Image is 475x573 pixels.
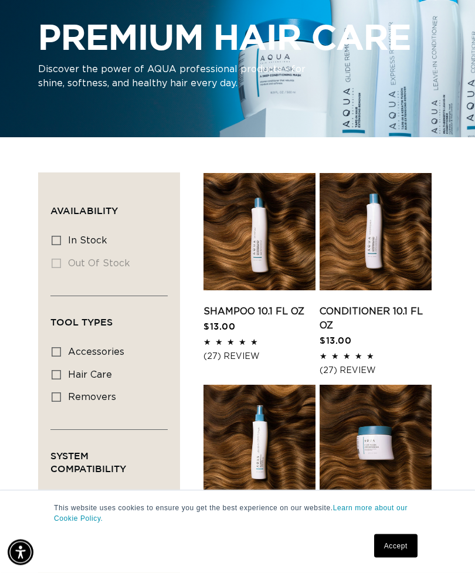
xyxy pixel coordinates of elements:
[203,305,315,319] a: Shampoo 10.1 fl oz
[54,503,421,524] p: This website uses cookies to ensure you get the best experience on our website.
[38,63,331,91] p: Discover the power of AQUA professional products - for shine, softness, and healthy hair every day.
[38,17,411,58] h2: PREMIUM HAIR CARE
[50,297,168,339] summary: Tool Types (0 selected)
[68,348,124,357] span: accessories
[50,430,168,486] summary: System Compatibility (0 selected)
[68,393,116,402] span: removers
[374,534,418,558] a: Accept
[8,540,33,565] div: Accessibility Menu
[50,206,118,216] span: Availability
[50,451,126,474] span: System Compatibility
[50,317,113,328] span: Tool Types
[68,236,107,246] span: In stock
[320,305,432,333] a: Conditioner 10.1 fl oz
[50,185,168,228] summary: Availability (0 selected)
[68,371,112,380] span: hair care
